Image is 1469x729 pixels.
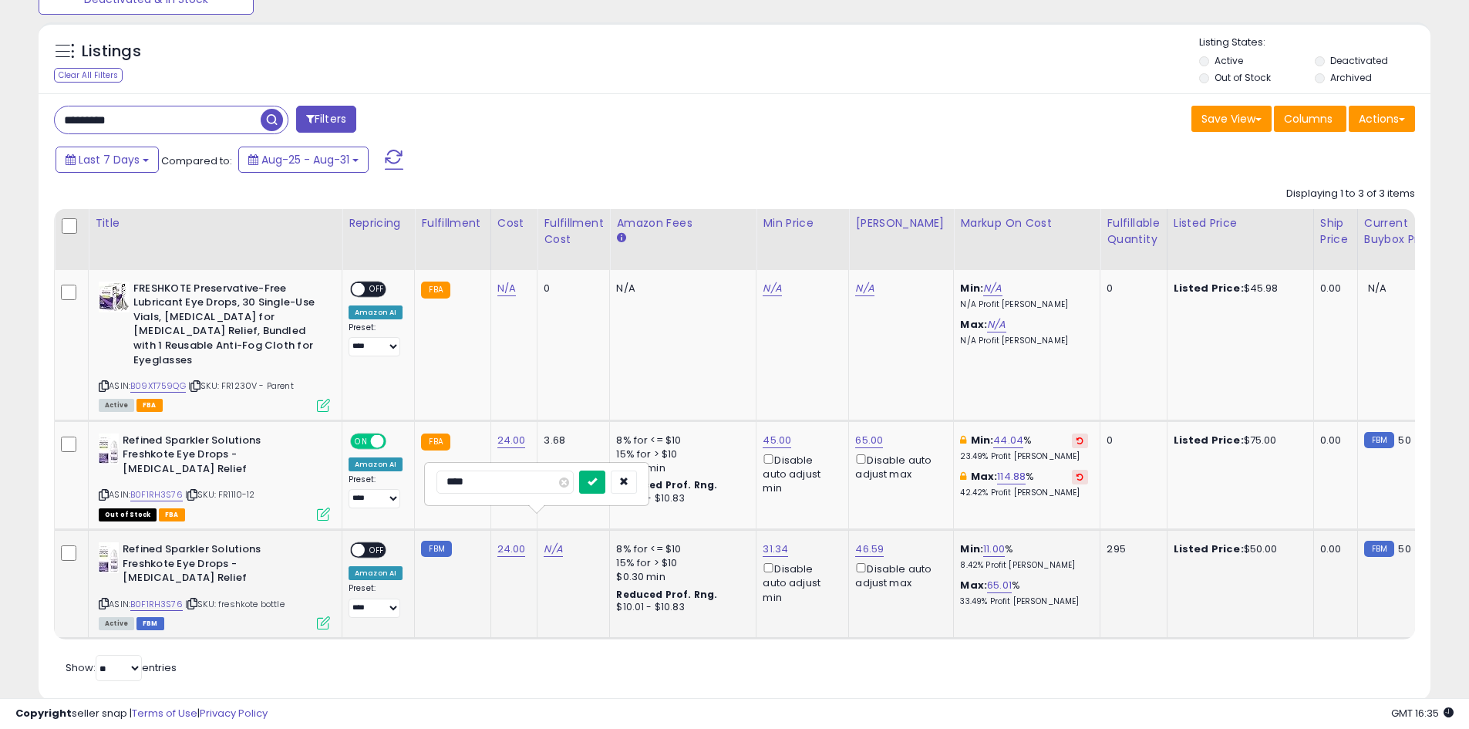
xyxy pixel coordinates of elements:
b: Listed Price: [1174,542,1244,556]
span: All listings currently available for purchase on Amazon [99,617,134,630]
p: 42.42% Profit [PERSON_NAME] [960,488,1088,498]
div: % [960,542,1088,571]
div: Preset: [349,583,403,618]
span: Show: entries [66,660,177,675]
div: $50.00 [1174,542,1302,556]
div: 0 [544,282,598,295]
div: Markup on Cost [960,215,1093,231]
b: Listed Price: [1174,433,1244,447]
span: OFF [365,282,389,295]
a: B0F1RH3S76 [130,488,183,501]
span: Compared to: [161,154,232,168]
b: Reduced Prof. Rng. [616,478,717,491]
h5: Listings [82,41,141,62]
div: Disable auto adjust min [763,451,837,496]
th: The percentage added to the cost of goods (COGS) that forms the calculator for Min & Max prices. [954,209,1100,270]
b: Max: [971,469,998,484]
p: Listing States: [1199,35,1430,50]
div: 15% for > $10 [616,556,744,570]
div: 15% for > $10 [616,447,744,461]
small: FBA [421,282,450,299]
div: Fulfillment Cost [544,215,603,248]
span: 2025-09-8 16:35 GMT [1391,706,1454,721]
button: Aug-25 - Aug-31 [238,147,369,173]
div: ASIN: [99,434,330,519]
div: Disable auto adjust max [855,560,942,590]
div: % [960,434,1088,462]
div: Repricing [349,215,408,231]
span: | SKU: FR1110-12 [185,488,255,501]
div: Listed Price [1174,215,1307,231]
label: Deactivated [1330,54,1388,67]
span: N/A [1368,281,1386,295]
a: 65.00 [855,433,883,448]
button: Filters [296,106,356,133]
a: 114.88 [997,469,1026,484]
small: FBA [421,434,450,451]
button: Last 7 Days [56,147,159,173]
div: Min Price [763,215,842,231]
button: Columns [1274,106,1346,132]
span: All listings that are currently out of stock and unavailable for purchase on Amazon [99,508,157,521]
p: N/A Profit [PERSON_NAME] [960,336,1088,346]
span: FBA [159,508,185,521]
div: % [960,470,1088,498]
small: FBM [421,541,451,557]
p: 23.49% Profit [PERSON_NAME] [960,451,1088,462]
span: OFF [365,544,389,557]
b: Min: [971,433,994,447]
a: N/A [855,281,874,296]
b: Min: [960,281,983,295]
a: N/A [983,281,1002,296]
div: ASIN: [99,542,330,628]
b: Max: [960,578,987,592]
div: $0.30 min [616,570,744,584]
b: Refined Sparkler Solutions Freshkote Eye Drops -[MEDICAL_DATA] Relief [123,542,310,589]
span: Last 7 Days [79,152,140,167]
a: N/A [544,542,562,557]
div: 0.00 [1320,282,1346,295]
span: Columns [1284,111,1333,127]
img: 41Hsv1RCzEL._SL40_.jpg [99,434,119,464]
a: Privacy Policy [200,706,268,721]
div: Preset: [349,474,403,509]
b: Reduced Prof. Rng. [616,588,717,601]
p: 33.49% Profit [PERSON_NAME] [960,596,1088,607]
span: ON [352,434,371,447]
span: All listings currently available for purchase on Amazon [99,399,134,412]
b: FRESHKOTE Preservative-Free Lubricant Eye Drops, 30 Single-Use Vials, [MEDICAL_DATA] for [MEDICAL... [133,282,321,371]
div: % [960,579,1088,607]
a: 45.00 [763,433,791,448]
strong: Copyright [15,706,72,721]
span: OFF [384,434,409,447]
div: Fulfillable Quantity [1107,215,1160,248]
div: seller snap | | [15,707,268,721]
label: Archived [1330,71,1372,84]
div: 3.68 [544,434,598,447]
i: This overrides the store level min markup for this listing [960,435,966,445]
a: 44.04 [993,433,1023,448]
a: 24.00 [497,433,526,448]
button: Actions [1349,106,1415,132]
small: FBM [1364,541,1394,557]
span: Aug-25 - Aug-31 [261,152,349,167]
div: Cost [497,215,531,231]
div: Clear All Filters [54,68,123,83]
div: $10.01 - $10.83 [616,492,744,505]
div: Amazon AI [349,457,403,471]
div: Fulfillment [421,215,483,231]
a: 31.34 [763,542,788,557]
a: 11.00 [983,542,1005,557]
a: B09XT759QG [130,380,186,393]
div: Ship Price [1320,215,1351,248]
div: N/A [616,282,744,295]
div: Amazon AI [349,566,403,580]
div: Disable auto adjust max [855,451,942,481]
span: 50 [1398,433,1410,447]
div: Amazon Fees [616,215,750,231]
a: 24.00 [497,542,526,557]
img: 51kuh5APkgL._SL40_.jpg [99,282,130,312]
small: Amazon Fees. [616,231,625,245]
div: Displaying 1 to 3 of 3 items [1286,187,1415,201]
a: Terms of Use [132,706,197,721]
